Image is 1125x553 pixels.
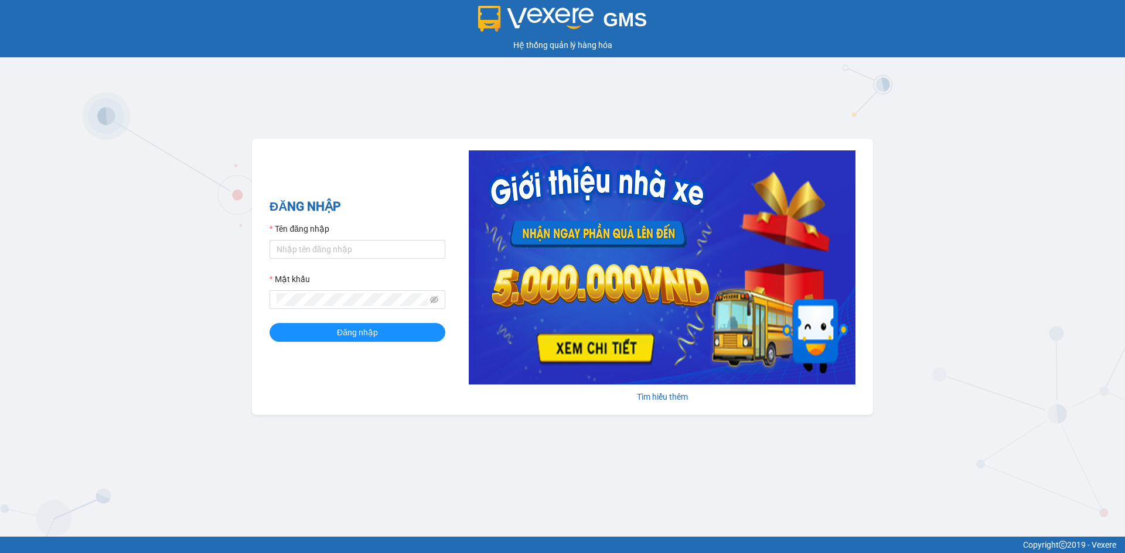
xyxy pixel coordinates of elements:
label: Mật khẩu [270,273,310,286]
h2: ĐĂNG NHẬP [270,197,445,217]
img: banner-0 [469,150,855,384]
div: Copyright 2019 - Vexere [9,538,1116,551]
button: Đăng nhập [270,323,445,342]
div: Tìm hiểu thêm [469,390,855,403]
input: Tên đăng nhập [270,240,445,259]
a: GMS [478,18,647,27]
span: GMS [603,9,647,30]
span: copyright [1059,541,1067,549]
label: Tên đăng nhập [270,222,329,235]
span: Đăng nhập [337,326,378,339]
img: logo 2 [478,6,594,32]
input: Mật khẩu [277,293,428,306]
div: Hệ thống quản lý hàng hóa [3,39,1122,51]
span: eye-invisible [430,296,438,304]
